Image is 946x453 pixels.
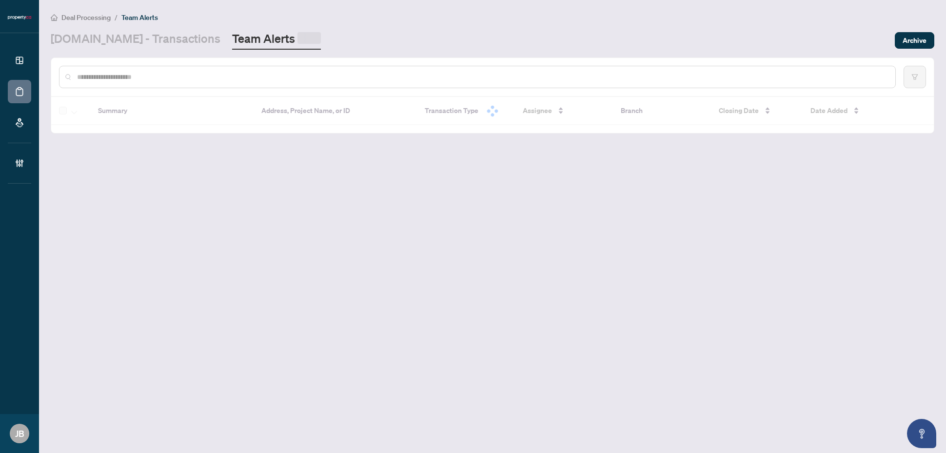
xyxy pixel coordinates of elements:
img: logo [8,15,31,20]
span: Archive [903,33,926,48]
span: Team Alerts [121,13,158,22]
button: filter [904,66,926,88]
button: Archive [895,32,934,49]
span: home [51,14,58,21]
span: Deal Processing [61,13,111,22]
button: Open asap [907,419,936,448]
a: [DOMAIN_NAME] - Transactions [51,31,220,50]
span: JB [15,427,24,440]
li: / [115,12,118,23]
a: Team Alerts [232,31,321,50]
